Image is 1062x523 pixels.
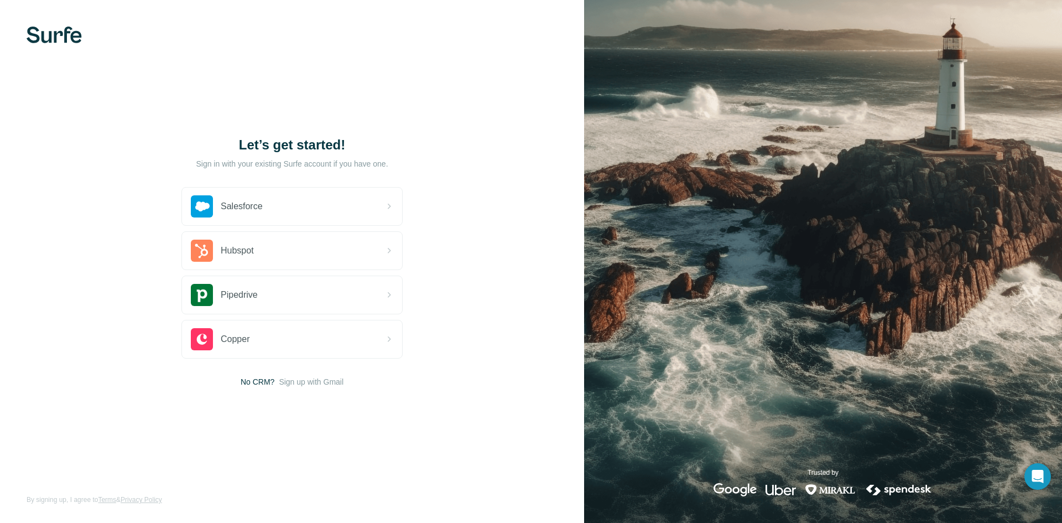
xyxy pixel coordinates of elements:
span: No CRM? [241,376,274,387]
p: Sign in with your existing Surfe account if you have one. [196,158,388,169]
span: Salesforce [221,200,263,213]
span: By signing up, I agree to & [27,495,162,505]
img: pipedrive's logo [191,284,213,306]
img: google's logo [714,483,757,496]
img: Surfe's logo [27,27,82,43]
img: hubspot's logo [191,240,213,262]
div: Open Intercom Messenger [1024,463,1051,490]
span: Pipedrive [221,288,258,302]
a: Terms [98,496,116,504]
img: mirakl's logo [805,483,856,496]
img: copper's logo [191,328,213,350]
h1: Let’s get started! [181,136,403,154]
img: spendesk's logo [865,483,933,496]
a: Privacy Policy [121,496,162,504]
img: salesforce's logo [191,195,213,218]
p: Trusted by [808,468,839,478]
span: Hubspot [221,244,254,257]
button: Sign up with Gmail [279,376,343,387]
img: uber's logo [766,483,796,496]
span: Copper [221,333,249,346]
